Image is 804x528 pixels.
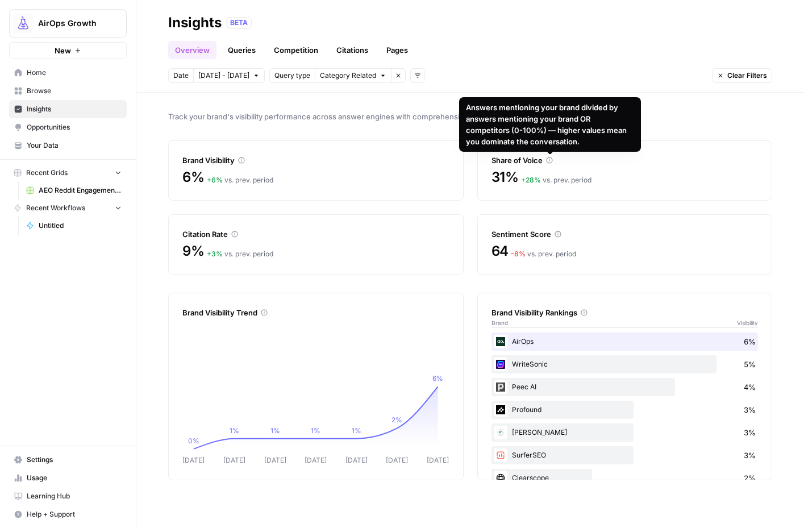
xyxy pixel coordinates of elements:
tspan: [DATE] [264,456,286,464]
button: Help + Support [9,505,127,523]
span: Home [27,68,122,78]
span: 31% [491,168,519,186]
span: Brand [491,318,508,327]
img: 7am1k4mqv57ixqoijcbmwmydc8ix [494,380,507,394]
div: Share of Voice [491,155,759,166]
div: vs. prev. period [521,175,591,185]
span: 64 [491,242,509,260]
span: Visibility [737,318,758,327]
tspan: 6% [432,374,443,383]
span: Your Data [27,140,122,151]
a: Home [9,64,127,82]
div: Profound [491,401,759,419]
span: 5% [744,359,756,370]
img: z5mnau15jk0a3i3dbnjftp6o8oil [494,403,507,417]
a: Competition [267,41,325,59]
a: Untitled [21,217,127,235]
button: Category Related [315,68,391,83]
tspan: 1% [230,426,239,435]
div: Insights [168,14,222,32]
tspan: 2% [391,415,402,424]
span: AirOps Growth [38,18,107,29]
span: + 6 % [207,176,223,184]
span: 3% [744,404,756,415]
span: Usage [27,473,122,483]
span: 6% [744,336,756,347]
span: Learning Hub [27,491,122,501]
div: Brand Visibility [182,155,449,166]
div: Sentiment Score [491,228,759,240]
span: Untitled [39,221,122,231]
tspan: [DATE] [345,456,368,464]
div: vs. prev. period [207,249,273,259]
a: Browse [9,82,127,100]
img: cbtemd9yngpxf5d3cs29ym8ckjcf [494,357,507,371]
div: BETA [226,17,252,28]
div: AirOps [491,332,759,351]
span: Opportunities [27,122,122,132]
span: Date [173,70,189,81]
div: WriteSonic [491,355,759,373]
button: Clear Filters [712,68,772,83]
div: Citation Rate [182,228,449,240]
span: Settings [27,455,122,465]
a: AEO Reddit Engagement (1) [21,181,127,199]
div: vs. prev. period [511,249,576,259]
button: Workspace: AirOps Growth [9,9,127,38]
a: Overview [168,41,216,59]
tspan: 0% [188,436,199,445]
tspan: 1% [270,426,280,435]
span: 3% [744,427,756,438]
a: Usage [9,469,127,487]
span: 3% [744,450,756,461]
span: [DATE] - [DATE] [198,70,249,81]
div: Clearscope [491,469,759,487]
span: 6% [182,168,205,186]
a: Your Data [9,136,127,155]
tspan: [DATE] [305,456,327,464]
div: Brand Visibility Rankings [491,307,759,318]
tspan: 1% [352,426,361,435]
button: Recent Grids [9,164,127,181]
div: vs. prev. period [207,175,273,185]
a: Citations [330,41,375,59]
span: AEO Reddit Engagement (1) [39,185,122,196]
span: New [55,45,71,56]
img: p7gb08cj8xwpj667sp6w3htlk52t [494,426,507,439]
span: Insights [27,104,122,114]
span: 4% [744,381,756,393]
div: [PERSON_NAME] [491,423,759,442]
a: Insights [9,100,127,118]
div: SurferSEO [491,446,759,464]
span: Browse [27,86,122,96]
span: Recent Grids [26,168,68,178]
div: Peec AI [491,378,759,396]
tspan: [DATE] [386,456,408,464]
a: Settings [9,451,127,469]
span: – 8 % [511,250,526,258]
img: yjux4x3lwinlft1ym4yif8lrli78 [494,335,507,348]
img: w57jo3udkqo1ra9pp5ane7em8etm [494,448,507,462]
a: Queries [221,41,263,59]
span: Category Related [320,70,376,81]
a: Learning Hub [9,487,127,505]
div: Brand Visibility Trend [182,307,449,318]
button: New [9,42,127,59]
span: + 3 % [207,250,223,258]
span: Query type [274,70,310,81]
a: Pages [380,41,415,59]
tspan: [DATE] [223,456,245,464]
img: AirOps Growth Logo [13,13,34,34]
span: 2% [744,472,756,484]
span: Track your brand's visibility performance across answer engines with comprehensive metrics. [168,111,772,122]
tspan: 1% [311,426,320,435]
span: 9% [182,242,205,260]
tspan: [DATE] [182,456,205,464]
span: Clear Filters [727,70,767,81]
tspan: [DATE] [427,456,449,464]
a: Opportunities [9,118,127,136]
button: Recent Workflows [9,199,127,217]
span: Help + Support [27,509,122,519]
span: + 28 % [521,176,541,184]
span: Recent Workflows [26,203,85,213]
